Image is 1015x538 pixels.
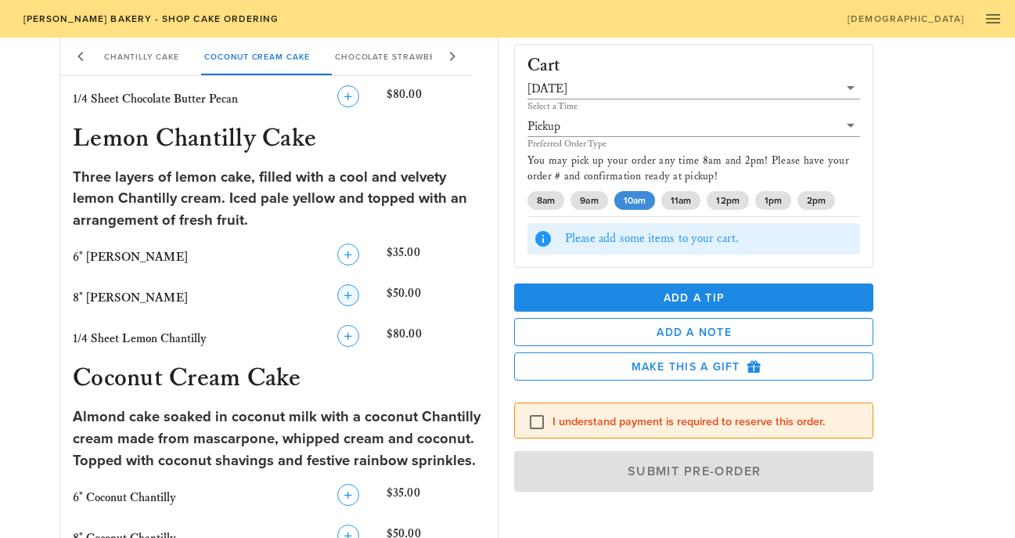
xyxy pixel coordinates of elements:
h3: Cart [527,57,561,75]
div: $50.00 [383,281,488,316]
div: Coconut Cream Cake [192,38,322,75]
span: 11am [671,191,691,210]
span: 1/4 Sheet Chocolate Butter Pecan [73,92,238,107]
span: 6" Coconut Chantilly [73,490,176,505]
span: Add a Note [527,326,861,339]
h3: Coconut Cream Cake [70,363,488,397]
h3: Lemon Chantilly Cake [70,123,488,157]
span: [PERSON_NAME] Bakery - Shop Cake Ordering [22,13,279,24]
span: 8" [PERSON_NAME] [73,291,188,305]
div: Pickup [527,120,560,134]
div: $80.00 [383,82,488,117]
div: Select a Time [527,102,861,111]
span: Submit Pre-Order [532,464,856,479]
div: Three layers of lemon cake, filled with a cool and velvety lemon Chantilly cream. Iced pale yello... [73,167,485,232]
label: I understand payment is required to reserve this order. [552,414,861,430]
span: Make this a Gift [527,359,861,374]
div: Please add some items to your cart. [565,230,855,247]
span: 1pm [764,191,781,210]
button: Make this a Gift [514,352,874,381]
span: 6" [PERSON_NAME] [73,250,188,265]
div: Lemon Chantilly Cake [58,38,193,75]
span: [DEMOGRAPHIC_DATA] [847,13,964,24]
div: $80.00 [383,322,488,356]
div: Pickup [527,116,861,136]
span: 9am [580,191,598,210]
p: You may pick up your order any time 8am and 2pm! Please have your order # and confirmation ready ... [527,153,861,185]
div: Almond cake soaked in coconut milk with a coconut Chantilly cream made from mascarpone, whipped c... [73,406,485,471]
span: Add a Tip [527,291,862,305]
button: Add a Tip [514,283,874,312]
div: $35.00 [383,240,488,275]
button: Add a Note [514,318,874,346]
a: [DEMOGRAPHIC_DATA] [837,8,974,30]
div: Preferred Order Type [527,139,861,149]
div: [DATE] [527,82,567,96]
div: $35.00 [383,481,488,515]
div: [DATE] [527,78,861,99]
button: Submit Pre-Order [514,451,874,492]
a: [PERSON_NAME] Bakery - Shop Cake Ordering [13,8,289,30]
span: 12pm [716,191,739,210]
span: 1/4 Sheet Lemon Chantilly [73,331,207,346]
span: 2pm [807,191,826,210]
span: 8am [537,191,555,210]
span: 10am [623,191,645,210]
div: Chocolate Strawberry Chantilly Cake [322,38,545,75]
